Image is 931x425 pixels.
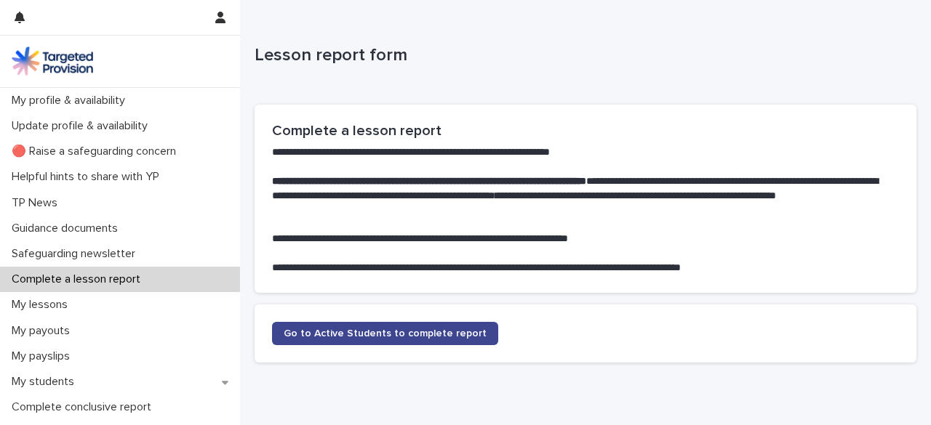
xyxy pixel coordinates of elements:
p: My students [6,375,86,389]
p: Guidance documents [6,222,129,235]
img: M5nRWzHhSzIhMunXDL62 [12,46,93,76]
p: Lesson report form [255,45,911,66]
a: Go to Active Students to complete report [272,322,498,345]
p: Safeguarding newsletter [6,247,147,261]
p: Helpful hints to share with YP [6,170,171,184]
p: Complete a lesson report [6,272,152,286]
p: TP News [6,196,69,210]
p: Complete conclusive report [6,400,163,414]
p: My payslips [6,349,81,363]
p: My profile & availability [6,94,137,108]
p: My payouts [6,324,81,338]
h2: Complete a lesson report [272,122,899,139]
p: My lessons [6,298,79,312]
span: Go to Active Students to complete report [284,328,487,339]
p: Update profile & availability [6,119,159,133]
p: 🔴 Raise a safeguarding concern [6,145,188,158]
